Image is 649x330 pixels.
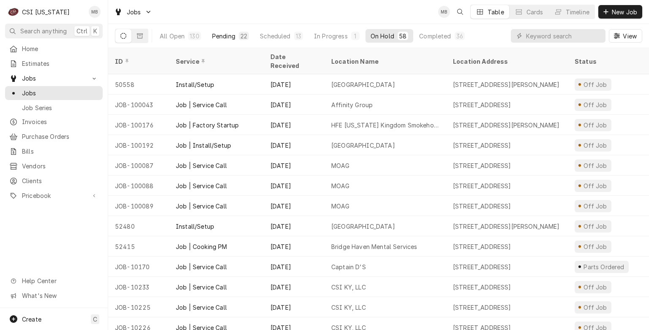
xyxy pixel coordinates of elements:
a: Go to Jobs [5,71,103,85]
div: [DATE] [264,216,324,236]
div: Off Job [582,161,608,170]
a: Go to Help Center [5,274,103,288]
div: Job | Service Call [176,100,227,109]
div: JOB-100192 [108,135,169,155]
div: Matt Brewington's Avatar [438,6,450,18]
div: Off Job [582,283,608,292]
span: New Job [610,8,639,16]
div: Job | Service Call [176,181,227,190]
div: Off Job [582,100,608,109]
div: [STREET_ADDRESS] [453,181,511,190]
div: Job | Service Call [176,283,227,292]
span: Jobs [22,89,98,97]
div: HFE [US_STATE] Kingdom Smokehouse & Marketplace [331,121,439,130]
a: Vendors [5,159,103,173]
div: CSI KY, LLC [331,303,366,312]
div: MOAG [331,161,350,170]
div: Off Job [582,141,608,150]
button: Open search [453,5,467,19]
div: Job | Cooking PM [176,242,227,251]
div: Scheduled [260,32,290,41]
span: Ctrl [76,27,87,35]
div: Timeline [566,8,589,16]
div: [STREET_ADDRESS][PERSON_NAME] [453,121,560,130]
div: Off Job [582,121,608,130]
div: [DATE] [264,176,324,196]
div: Job | Service Call [176,161,227,170]
div: MOAG [331,202,350,211]
div: Captain D'S [331,262,366,271]
div: Off Job [582,181,608,190]
div: JOB-10170 [108,257,169,277]
a: Estimates [5,57,103,70]
div: [STREET_ADDRESS] [453,100,511,109]
div: [STREET_ADDRESS][PERSON_NAME] [453,222,560,231]
div: MB [438,6,450,18]
div: JOB-100088 [108,176,169,196]
div: [DATE] [264,135,324,155]
span: Estimates [22,59,98,68]
div: JOB-100087 [108,155,169,176]
button: Search anythingCtrlK [5,24,103,38]
div: JOB-10233 [108,277,169,297]
div: [DATE] [264,257,324,277]
span: Jobs [22,74,86,83]
div: [STREET_ADDRESS] [453,141,511,150]
div: Job | Service Call [176,262,227,271]
div: Completed [419,32,451,41]
div: [DATE] [264,155,324,176]
div: Parts Ordered [583,262,625,271]
span: Purchase Orders [22,132,98,141]
span: Home [22,44,98,53]
a: Go to Pricebook [5,189,103,203]
div: CSI [US_STATE] [22,8,70,16]
a: Purchase Orders [5,130,103,143]
div: [GEOGRAPHIC_DATA] [331,141,395,150]
div: 22 [240,32,247,41]
span: Bills [22,147,98,156]
div: Location Address [453,57,559,66]
div: Job | Service Call [176,202,227,211]
div: CSI Kentucky's Avatar [8,6,19,18]
div: [GEOGRAPHIC_DATA] [331,80,395,89]
div: 52415 [108,236,169,257]
span: Clients [22,176,98,185]
div: Off Job [582,80,608,89]
div: Bridge Haven Mental Services [331,242,417,251]
span: C [93,315,97,324]
span: Job Series [22,103,98,112]
div: Date Received [270,52,316,70]
div: 1 [353,32,358,41]
div: Off Job [582,222,608,231]
div: [STREET_ADDRESS] [453,303,511,312]
div: 50558 [108,74,169,95]
div: Table [488,8,504,16]
div: [DATE] [264,277,324,297]
div: Install/Setup [176,80,214,89]
span: Jobs [127,8,141,16]
div: Off Job [582,202,608,211]
span: View [621,32,638,41]
button: New Job [598,5,642,19]
div: MOAG [331,181,350,190]
button: View [609,29,642,43]
div: [DATE] [264,297,324,317]
span: Invoices [22,117,98,126]
div: 52480 [108,216,169,236]
span: Search anything [20,27,67,35]
div: Affinity Group [331,100,373,109]
div: On Hold [371,32,394,41]
a: Invoices [5,115,103,129]
a: Bills [5,144,103,158]
div: [STREET_ADDRESS] [453,283,511,292]
div: [DATE] [264,115,324,135]
div: [DATE] [264,236,324,257]
div: 13 [296,32,301,41]
div: C [8,6,19,18]
div: Service [176,57,255,66]
span: Help Center [22,276,98,285]
div: 130 [190,32,199,41]
span: Create [22,316,41,323]
input: Keyword search [526,29,601,43]
a: Job Series [5,101,103,115]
